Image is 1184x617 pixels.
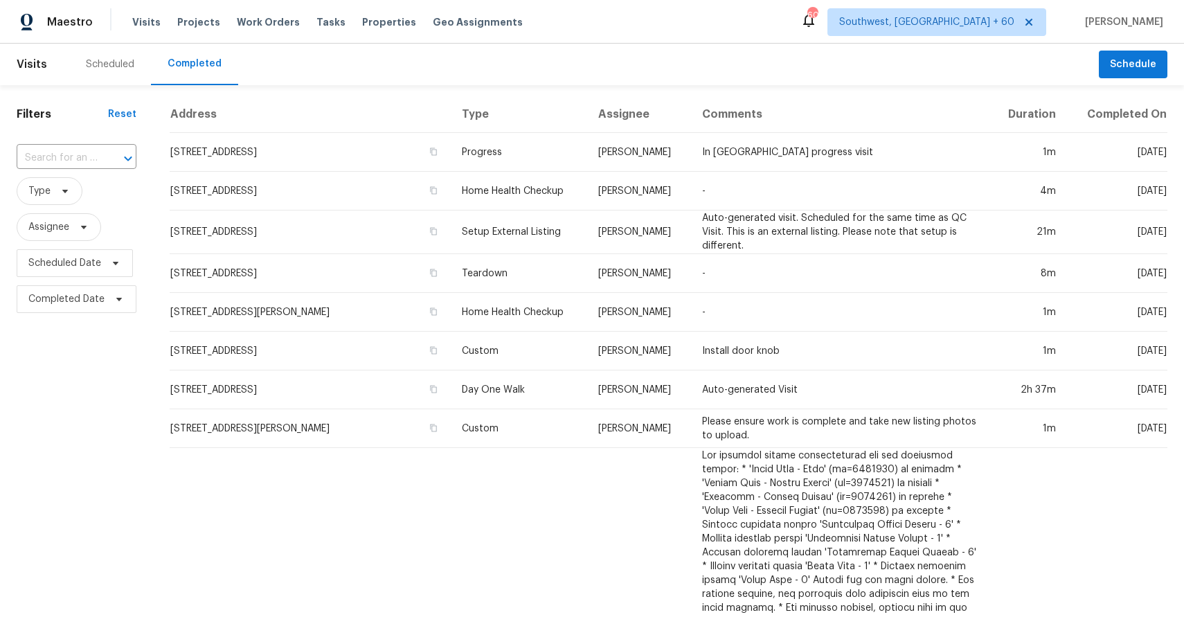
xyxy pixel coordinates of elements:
[28,220,69,234] span: Assignee
[1099,51,1167,79] button: Schedule
[990,96,1067,133] th: Duration
[1067,172,1167,211] td: [DATE]
[990,172,1067,211] td: 4m
[1067,254,1167,293] td: [DATE]
[47,15,93,29] span: Maestro
[691,370,990,409] td: Auto-generated Visit
[433,15,523,29] span: Geo Assignments
[1067,211,1167,254] td: [DATE]
[108,107,136,121] div: Reset
[990,254,1067,293] td: 8m
[170,409,451,448] td: [STREET_ADDRESS][PERSON_NAME]
[451,172,586,211] td: Home Health Checkup
[28,184,51,198] span: Type
[427,225,440,238] button: Copy Address
[427,305,440,318] button: Copy Address
[427,383,440,395] button: Copy Address
[237,15,300,29] span: Work Orders
[1067,332,1167,370] td: [DATE]
[451,211,586,254] td: Setup External Listing
[170,211,451,254] td: [STREET_ADDRESS]
[170,332,451,370] td: [STREET_ADDRESS]
[427,267,440,279] button: Copy Address
[168,57,222,71] div: Completed
[1067,133,1167,172] td: [DATE]
[691,211,990,254] td: Auto-generated visit. Scheduled for the same time as QC Visit. This is an external listing. Pleas...
[451,370,586,409] td: Day One Walk
[118,149,138,168] button: Open
[990,211,1067,254] td: 21m
[1067,409,1167,448] td: [DATE]
[170,96,451,133] th: Address
[28,256,101,270] span: Scheduled Date
[587,96,691,133] th: Assignee
[587,133,691,172] td: [PERSON_NAME]
[1079,15,1163,29] span: [PERSON_NAME]
[587,254,691,293] td: [PERSON_NAME]
[990,293,1067,332] td: 1m
[170,293,451,332] td: [STREET_ADDRESS][PERSON_NAME]
[17,147,98,169] input: Search for an address...
[170,370,451,409] td: [STREET_ADDRESS]
[17,49,47,80] span: Visits
[587,370,691,409] td: [PERSON_NAME]
[990,370,1067,409] td: 2h 37m
[86,57,134,71] div: Scheduled
[990,409,1067,448] td: 1m
[451,293,586,332] td: Home Health Checkup
[132,15,161,29] span: Visits
[691,254,990,293] td: -
[1067,96,1167,133] th: Completed On
[1067,370,1167,409] td: [DATE]
[170,133,451,172] td: [STREET_ADDRESS]
[691,96,990,133] th: Comments
[451,96,586,133] th: Type
[1067,293,1167,332] td: [DATE]
[990,133,1067,172] td: 1m
[17,107,108,121] h1: Filters
[427,145,440,158] button: Copy Address
[807,8,817,22] div: 602
[451,332,586,370] td: Custom
[691,332,990,370] td: Install door knob
[691,409,990,448] td: Please ensure work is complete and take new listing photos to upload.
[451,409,586,448] td: Custom
[587,409,691,448] td: [PERSON_NAME]
[427,422,440,434] button: Copy Address
[427,184,440,197] button: Copy Address
[316,17,346,27] span: Tasks
[427,344,440,357] button: Copy Address
[362,15,416,29] span: Properties
[587,211,691,254] td: [PERSON_NAME]
[691,133,990,172] td: In [GEOGRAPHIC_DATA] progress visit
[170,254,451,293] td: [STREET_ADDRESS]
[691,172,990,211] td: -
[28,292,105,306] span: Completed Date
[587,293,691,332] td: [PERSON_NAME]
[170,172,451,211] td: [STREET_ADDRESS]
[177,15,220,29] span: Projects
[839,15,1014,29] span: Southwest, [GEOGRAPHIC_DATA] + 60
[451,254,586,293] td: Teardown
[990,332,1067,370] td: 1m
[451,133,586,172] td: Progress
[587,172,691,211] td: [PERSON_NAME]
[587,332,691,370] td: [PERSON_NAME]
[691,293,990,332] td: -
[1110,56,1156,73] span: Schedule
